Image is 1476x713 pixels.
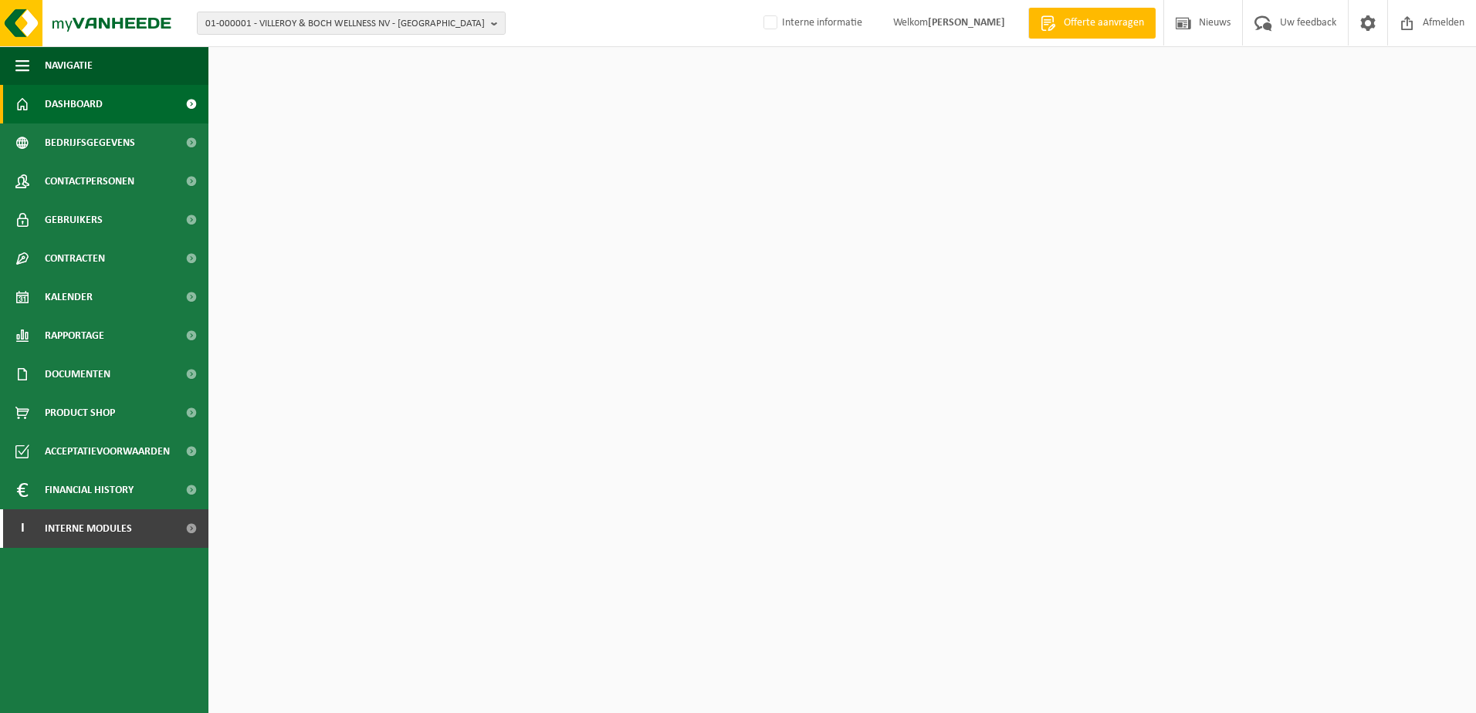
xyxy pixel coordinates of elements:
[45,509,132,548] span: Interne modules
[45,201,103,239] span: Gebruikers
[205,12,485,35] span: 01-000001 - VILLEROY & BOCH WELLNESS NV - [GEOGRAPHIC_DATA]
[45,239,105,278] span: Contracten
[45,394,115,432] span: Product Shop
[45,46,93,85] span: Navigatie
[45,316,104,355] span: Rapportage
[45,162,134,201] span: Contactpersonen
[1060,15,1148,31] span: Offerte aanvragen
[45,471,134,509] span: Financial History
[45,432,170,471] span: Acceptatievoorwaarden
[45,278,93,316] span: Kalender
[45,123,135,162] span: Bedrijfsgegevens
[1028,8,1156,39] a: Offerte aanvragen
[760,12,862,35] label: Interne informatie
[15,509,29,548] span: I
[928,17,1005,29] strong: [PERSON_NAME]
[197,12,506,35] button: 01-000001 - VILLEROY & BOCH WELLNESS NV - [GEOGRAPHIC_DATA]
[45,355,110,394] span: Documenten
[45,85,103,123] span: Dashboard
